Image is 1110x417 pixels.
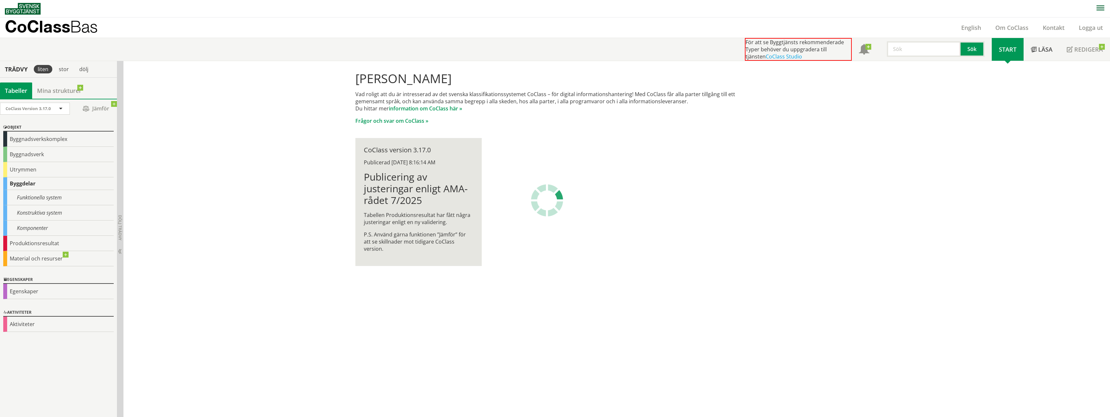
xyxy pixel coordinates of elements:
span: Läsa [1038,45,1053,53]
div: Aktiviteter [3,309,114,317]
div: Publicerad [DATE] 8:16:14 AM [364,159,473,166]
span: Start [999,45,1016,53]
input: Sök [887,41,961,57]
div: stor [55,65,73,73]
div: Byggnadsverkskomplex [3,132,114,147]
div: Komponenter [3,221,114,236]
a: CoClassBas [5,18,112,38]
a: Start [992,38,1024,61]
div: Objekt [3,124,114,132]
a: Kontakt [1036,24,1072,32]
p: Vad roligt att du är intresserad av det svenska klassifikationssystemet CoClass – för digital inf... [355,91,755,112]
div: Trädvy [1,66,31,73]
span: Notifikationer [859,45,869,55]
h1: Publicering av justeringar enligt AMA-rådet 7/2025 [364,171,473,206]
span: Jämför [76,103,115,114]
a: Logga ut [1072,24,1110,32]
a: English [954,24,988,32]
div: Egenskaper [3,276,114,284]
div: Egenskaper [3,284,114,299]
p: CoClass [5,23,98,30]
span: Dölj trädvy [117,215,123,240]
a: Frågor och svar om CoClass » [355,117,428,124]
div: Funktionella system [3,190,114,205]
button: Sök [961,41,985,57]
a: Läsa [1024,38,1060,61]
span: Bas [70,17,98,36]
div: CoClass version 3.17.0 [364,146,473,154]
div: Byggdelar [3,177,114,190]
div: Utrymmen [3,162,114,177]
div: dölj [75,65,92,73]
div: Produktionsresultat [3,236,114,251]
a: Redigera [1060,38,1110,61]
span: Redigera [1074,45,1103,53]
img: Svensk Byggtjänst [5,3,41,15]
a: Om CoClass [988,24,1036,32]
p: P.S. Använd gärna funktionen ”Jämför” för att se skillnader mot tidigare CoClass version. [364,231,473,252]
a: CoClass Studio [766,53,802,60]
div: liten [34,65,52,73]
div: Material och resurser [3,251,114,266]
a: information om CoClass här » [389,105,462,112]
h1: [PERSON_NAME] [355,71,755,85]
div: För att se Byggtjänsts rekommenderade Typer behöver du uppgradera till tjänsten [745,38,852,61]
img: Laddar [531,184,563,217]
a: Mina strukturer [32,82,86,99]
div: Byggnadsverk [3,147,114,162]
p: Tabellen Produktionsresultat har fått några justeringar enligt en ny validering. [364,211,473,226]
span: CoClass Version 3.17.0 [6,106,51,111]
div: Konstruktiva system [3,205,114,221]
div: Aktiviteter [3,317,114,332]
